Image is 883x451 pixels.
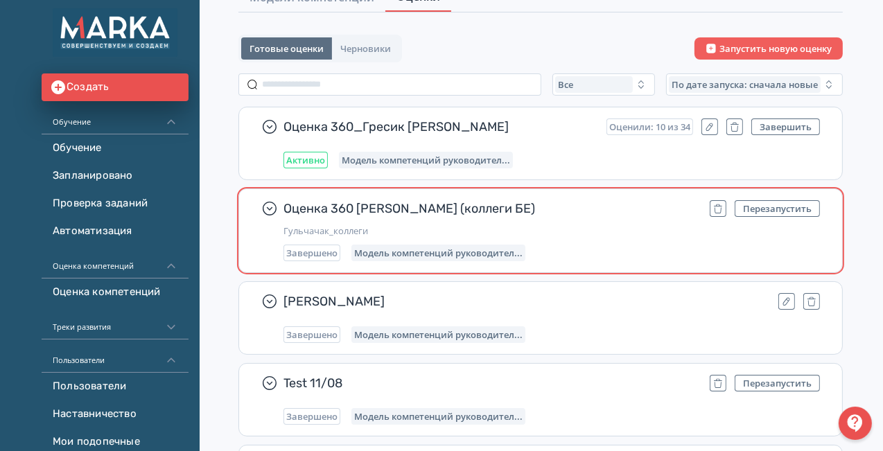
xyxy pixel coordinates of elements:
a: Запланировано [42,162,189,190]
span: Оценили: 10 из 34 [609,121,690,132]
span: Оценка 360_Гресик [PERSON_NAME] [283,118,595,135]
a: Пользователи [42,373,189,400]
span: Все [558,79,573,90]
span: Завершено [286,329,338,340]
div: Треки развития [42,306,189,339]
span: Модель компетенций руководителя (Митрофанова Гульчачак) [354,329,523,340]
button: Запустить новую оценку [694,37,843,60]
a: Обучение [42,134,189,162]
span: Модель компетенций руководителя_Гресик Михаил [342,154,510,166]
span: Оценка 360 [PERSON_NAME] (коллеги БЕ) [283,200,699,217]
button: Перезапустить [735,200,820,217]
div: Обучение [42,101,189,134]
button: Готовые оценки [241,37,332,60]
div: Оценка компетенций [42,245,189,278]
span: Черновики [340,43,391,54]
span: Модель компетенций руководителя (Митрофанова Гульчачак) [354,247,523,258]
span: Модель компетенций руководителя (Митрофанова Гульчачак) [354,411,523,422]
a: Проверка заданий [42,190,189,218]
span: [PERSON_NAME] [283,293,767,310]
button: Создать [42,73,189,101]
a: Оценка компетенций [42,278,189,306]
span: Test 11/08 [283,375,699,391]
span: Готовые оценки [250,43,324,54]
span: По дате запуска: сначала новые [672,79,818,90]
button: Завершить [751,118,820,135]
a: Автоматизация [42,218,189,245]
span: Завершено [286,247,338,258]
button: Черновики [332,37,399,60]
a: Наставничество [42,400,189,428]
span: Гульчачак_коллеги [283,225,820,236]
img: https://files.teachbase.ru/system/account/50582/logo/medium-f5c71650e90bff48e038c85a25739627.png [53,8,177,57]
span: Завершено [286,411,338,422]
div: Пользователи [42,339,189,373]
button: Перезапустить [735,375,820,391]
button: По дате запуска: сначала новые [666,73,843,96]
button: Все [552,73,655,96]
span: Активно [286,154,325,166]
